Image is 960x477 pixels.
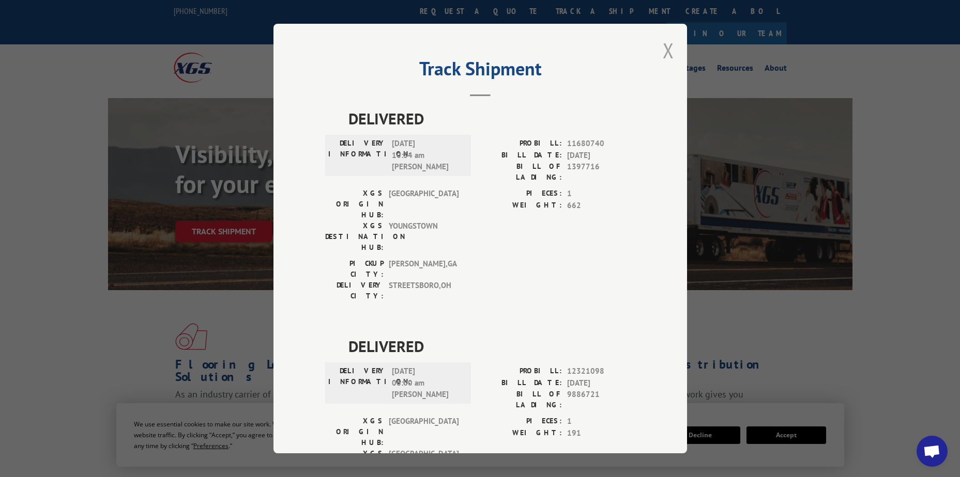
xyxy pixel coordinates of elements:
[567,365,635,377] span: 12321098
[567,416,635,427] span: 1
[480,150,562,162] label: BILL DATE:
[663,37,674,64] button: Close modal
[389,416,459,448] span: [GEOGRAPHIC_DATA]
[392,365,462,401] span: [DATE] 06:00 am [PERSON_NAME]
[328,138,387,173] label: DELIVERY INFORMATION:
[480,138,562,150] label: PROBILL:
[480,427,562,439] label: WEIGHT:
[392,138,462,173] span: [DATE] 10:34 am [PERSON_NAME]
[480,389,562,410] label: BILL OF LADING:
[567,138,635,150] span: 11680740
[567,377,635,389] span: [DATE]
[567,188,635,200] span: 1
[567,150,635,162] span: [DATE]
[325,416,384,448] label: XGS ORIGIN HUB:
[480,188,562,200] label: PIECES:
[325,280,384,301] label: DELIVERY CITY:
[389,280,459,301] span: STREETSBORO , OH
[389,188,459,220] span: [GEOGRAPHIC_DATA]
[325,258,384,280] label: PICKUP CITY:
[480,200,562,212] label: WEIGHT:
[480,416,562,427] label: PIECES:
[480,365,562,377] label: PROBILL:
[328,365,387,401] label: DELIVERY INFORMATION:
[567,427,635,439] span: 191
[389,220,459,253] span: YOUNGSTOWN
[480,377,562,389] label: BILL DATE:
[325,220,384,253] label: XGS DESTINATION HUB:
[325,61,635,81] h2: Track Shipment
[480,161,562,183] label: BILL OF LADING:
[348,107,635,130] span: DELIVERED
[567,161,635,183] span: 1397716
[567,389,635,410] span: 9886721
[917,436,948,467] div: Open chat
[325,188,384,220] label: XGS ORIGIN HUB:
[567,200,635,212] span: 662
[348,335,635,358] span: DELIVERED
[389,258,459,280] span: [PERSON_NAME] , GA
